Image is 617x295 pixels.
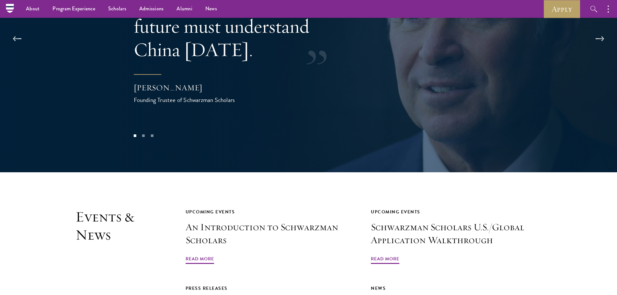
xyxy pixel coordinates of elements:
[371,208,542,216] div: Upcoming Events
[134,95,263,105] div: Founding Trustee of Schwarzman Scholars
[186,208,357,265] a: Upcoming Events An Introduction to Schwarzman Scholars Read More
[139,131,148,140] button: 2 of 3
[186,221,357,247] h3: An Introduction to Schwarzman Scholars
[371,255,399,265] span: Read More
[148,131,156,140] button: 3 of 3
[186,255,214,265] span: Read More
[131,131,139,140] button: 1 of 3
[186,208,357,216] div: Upcoming Events
[186,284,357,292] div: Press Releases
[134,82,263,93] div: [PERSON_NAME]
[371,221,542,247] h3: Schwarzman Scholars U.S./Global Application Walkthrough
[371,208,542,265] a: Upcoming Events Schwarzman Scholars U.S./Global Application Walkthrough Read More
[371,284,542,292] div: News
